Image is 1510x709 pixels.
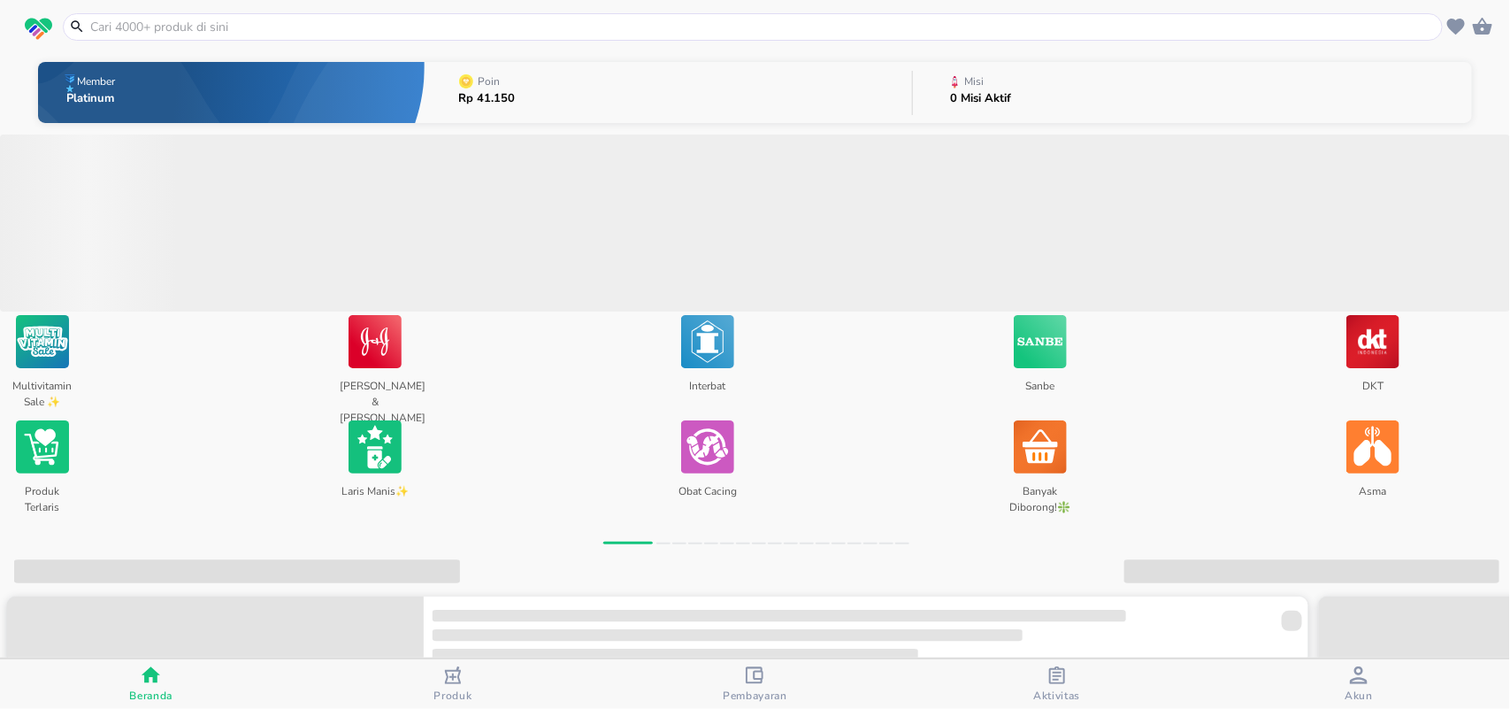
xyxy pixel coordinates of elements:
[478,76,500,87] p: Poin
[38,58,425,127] button: MemberPlatinum
[340,477,410,512] p: Laris Manis✨
[66,93,119,104] p: Platinum
[681,417,734,477] img: Obat Cacing
[950,93,1011,104] p: 0 Misi Aktif
[1338,477,1407,512] p: Asma
[672,477,742,512] p: Obat Cacing
[1014,417,1067,477] img: Banyak Diborong!❇️
[434,689,472,703] span: Produk
[302,659,603,709] button: Produk
[88,18,1438,36] input: Cari 4000+ produk di sini
[25,18,52,41] img: logo_swiperx_s.bd005f3b.svg
[906,659,1207,709] button: Aktivitas
[16,417,69,477] img: Produk Terlaris
[964,76,984,87] p: Misi
[129,689,172,703] span: Beranda
[604,659,906,709] button: Pembayaran
[425,58,912,127] button: PoinRp 41.150
[723,689,787,703] span: Pembayaran
[1346,417,1399,477] img: Asma
[672,372,742,406] p: Interbat
[7,477,77,512] p: Produk Terlaris
[1033,689,1080,703] span: Aktivitas
[16,312,69,372] img: Multivitamin Sale ✨
[7,372,77,406] p: Multivitamin Sale ✨
[1346,312,1399,372] img: DKT
[681,312,734,372] img: Interbat
[1014,312,1067,372] img: Sanbe
[77,76,115,87] p: Member
[458,93,515,104] p: Rp 41.150
[1338,372,1407,406] p: DKT
[913,58,1472,127] button: Misi0 Misi Aktif
[1005,372,1075,406] p: Sanbe
[349,417,402,477] img: Laris Manis✨
[349,312,402,372] img: Johnson & Johnson
[1345,689,1373,703] span: Akun
[340,372,410,406] p: [PERSON_NAME] & [PERSON_NAME]
[1208,659,1510,709] button: Akun
[1005,477,1075,512] p: Banyak Diborong!❇️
